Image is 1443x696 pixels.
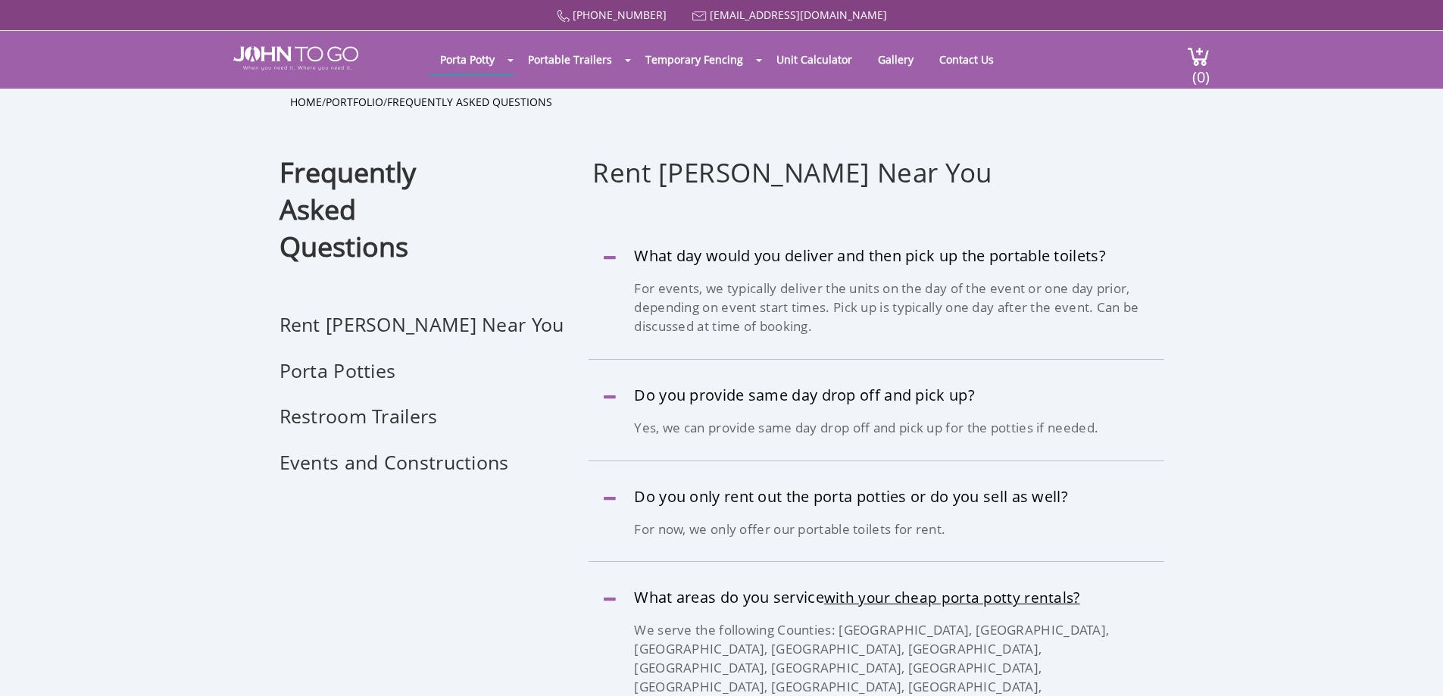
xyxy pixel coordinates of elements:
img: cart a [1187,46,1210,67]
div: For now, we only offer our portable toilets for rent. [589,520,1163,562]
div: Yes, we can provide same day drop off and pick up for the potties if needed. [589,419,1163,460]
a: Portable Trailers [517,45,623,74]
ul: / / [290,95,1154,110]
a: Temporary Fencing [634,45,754,74]
u: with your cheap porta potty rentals? [824,588,1080,607]
div: Rent [PERSON_NAME] Near You [589,154,1163,229]
span: (0) [1192,55,1210,87]
a: Porta Potty [429,45,506,74]
a: What areas do you servicewith your cheap porta potty rentals? [589,589,1163,606]
li: Rent [PERSON_NAME] Near You [280,311,669,357]
h1: Frequently Asked Questions [280,114,669,266]
img: Mail [692,11,707,21]
a: Portfolio [326,95,383,109]
a: Contact Us [928,45,1005,74]
a: Home [290,95,322,109]
button: Live Chat [1382,635,1443,696]
a: Frequently Asked Questions [387,95,552,109]
li: Events and Constructions [280,449,669,495]
div: For events, we typically deliver the units on the day of the event or one day prior, depending on... [589,279,1163,359]
img: Call [557,10,570,23]
a: [PHONE_NUMBER] [573,8,667,22]
li: Porta Potties [280,357,669,404]
a: What day would you deliver and then pick up the portable toilets? [589,248,1163,264]
a: Unit Calculator [765,45,864,74]
a: Do you provide same day drop off and pick up? [589,387,1163,404]
a: Gallery [867,45,925,74]
img: JOHN to go [233,46,358,70]
a: [EMAIL_ADDRESS][DOMAIN_NAME] [710,8,887,22]
li: Restroom Trailers [280,403,669,449]
a: Do you only rent out the porta potties or do you sell as well? [589,488,1163,505]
